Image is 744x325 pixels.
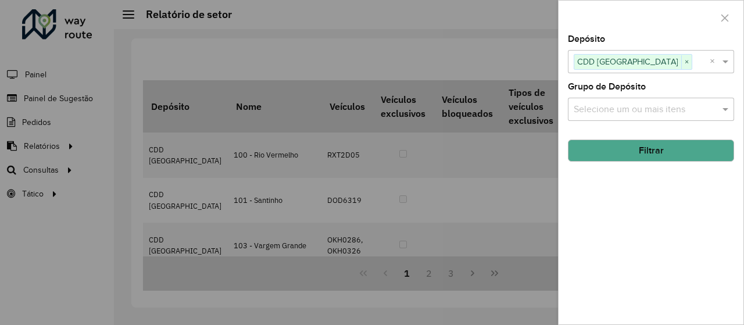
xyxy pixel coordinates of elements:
span: Clear all [710,55,720,69]
span: × [681,55,692,69]
label: Depósito [568,32,605,46]
span: CDD [GEOGRAPHIC_DATA] [574,55,681,69]
label: Grupo de Depósito [568,80,646,94]
button: Filtrar [568,140,734,162]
